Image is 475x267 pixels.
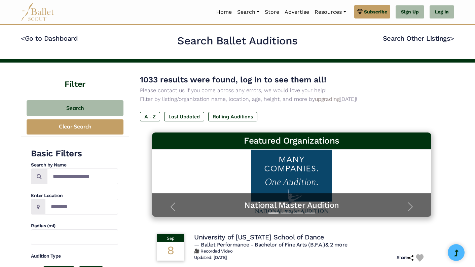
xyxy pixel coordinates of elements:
[47,168,118,184] input: Search by names...
[140,86,443,95] p: Please contact us if you come across any errors, we would love your help!
[164,112,204,121] label: Last Updated
[31,253,118,260] h4: Audition Type
[194,249,426,254] h6: 🎥 Recorded Video
[194,241,348,248] span: — Ballet Performance - Bachelor of Fine Arts (B.F.A.)
[354,5,390,18] a: Subscribe
[157,242,184,261] div: 8
[140,95,443,104] p: Filter by listing/organization name, location, age, height, and more by [DATE]!
[31,162,118,168] h4: Search by Name
[450,34,454,42] code: >
[21,34,78,42] a: <Go to Dashboard
[312,5,349,19] a: Resources
[157,234,184,242] div: Sep
[397,255,413,261] h6: Share
[27,119,123,135] button: Clear Search
[234,5,262,19] a: Search
[208,112,257,121] label: Rolling Auditions
[268,209,279,217] button: Slide 1
[383,34,454,42] a: Search Other Listings>
[140,75,326,84] span: 1033 results were found, log in to see them all!
[31,223,118,229] h4: Radius (mi)
[194,233,324,241] h4: University of [US_STATE] School of Dance
[305,209,315,217] button: Slide 4
[325,241,348,248] a: & 2 more
[140,112,160,121] label: A - Z
[31,148,118,159] h3: Basic Filters
[27,100,123,116] button: Search
[281,209,291,217] button: Slide 2
[21,34,25,42] code: <
[159,200,425,211] a: National Master Audition
[157,135,426,147] h3: Featured Organizations
[396,5,424,19] a: Sign Up
[282,5,312,19] a: Advertise
[364,8,387,15] span: Subscribe
[214,5,234,19] a: Home
[315,96,340,102] a: upgrading
[357,8,363,15] img: gem.svg
[194,255,227,261] h6: Updated: [DATE]
[262,5,282,19] a: Store
[31,192,118,199] h4: Enter Location
[21,63,129,90] h4: Filter
[45,199,118,215] input: Location
[430,5,454,19] a: Log In
[293,209,303,217] button: Slide 3
[177,34,298,48] h2: Search Ballet Auditions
